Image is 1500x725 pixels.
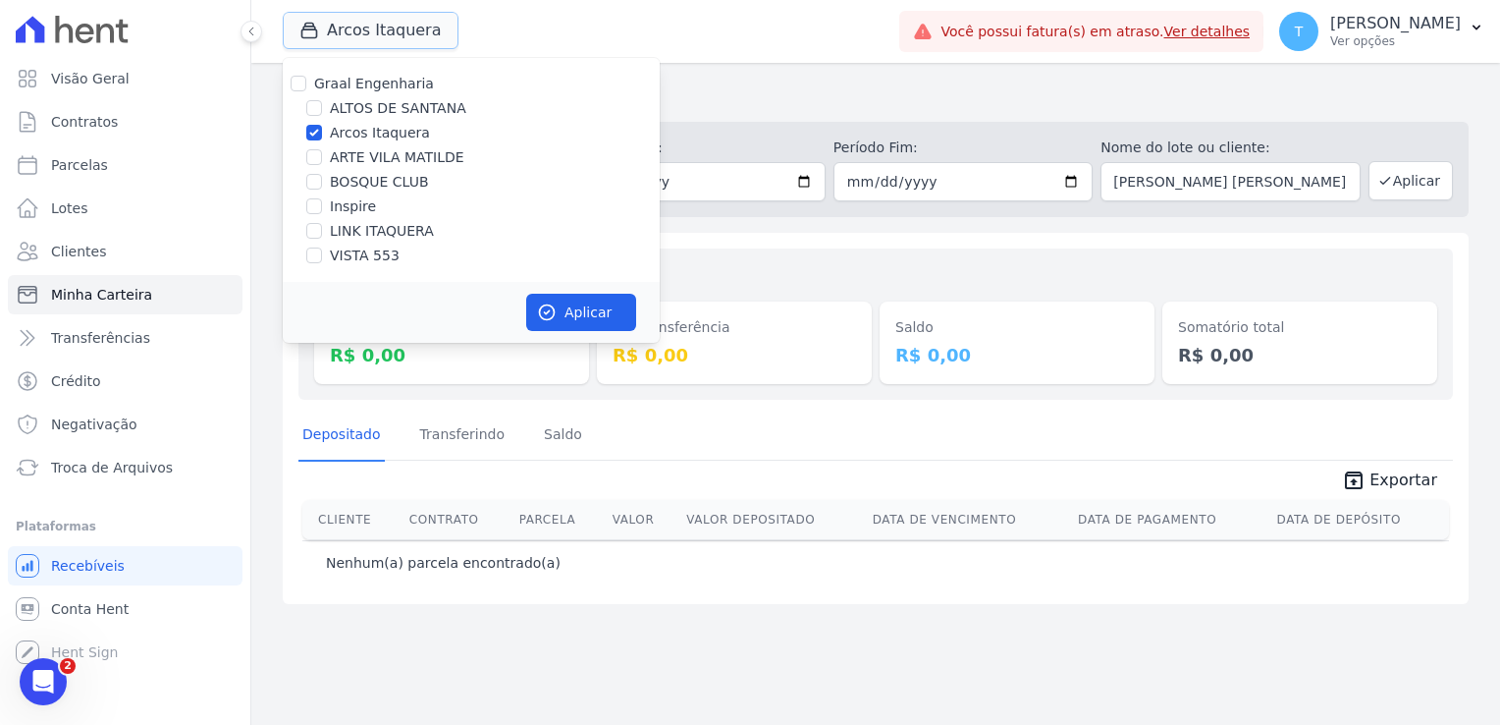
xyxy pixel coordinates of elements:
[1178,342,1421,368] dd: R$ 0,00
[613,317,856,338] dt: Em transferência
[8,405,242,444] a: Negativação
[51,599,129,619] span: Conta Hent
[326,553,561,573] p: Nenhum(a) parcela encontrado(a)
[51,285,152,305] span: Minha Carteira
[51,155,108,175] span: Parcelas
[330,123,430,143] label: Arcos Itaquera
[8,189,242,228] a: Lotes
[511,500,605,539] th: Parcela
[1295,25,1304,38] span: T
[302,500,402,539] th: Cliente
[565,138,825,158] label: Período Inicío:
[8,145,242,185] a: Parcelas
[1342,469,1366,492] i: unarchive
[1369,469,1437,492] span: Exportar
[51,371,101,391] span: Crédito
[526,294,636,331] button: Aplicar
[865,500,1070,539] th: Data de Vencimento
[940,22,1250,42] span: Você possui fatura(s) em atraso.
[833,138,1093,158] label: Período Fim:
[330,221,434,242] label: LINK ITAQUERA
[1368,161,1453,200] button: Aplicar
[298,411,385,462] a: Depositado
[1263,4,1500,59] button: T [PERSON_NAME] Ver opções
[51,198,88,218] span: Lotes
[8,59,242,98] a: Visão Geral
[895,342,1139,368] dd: R$ 0,00
[283,12,458,49] button: Arcos Itaquera
[330,246,400,266] label: VISTA 553
[1330,14,1461,33] p: [PERSON_NAME]
[330,98,466,119] label: ALTOS DE SANTANA
[8,448,242,487] a: Troca de Arquivos
[402,500,511,539] th: Contrato
[8,589,242,629] a: Conta Hent
[416,411,509,462] a: Transferindo
[330,342,573,368] dd: R$ 0,00
[51,69,130,88] span: Visão Geral
[8,275,242,314] a: Minha Carteira
[1178,317,1421,338] dt: Somatório total
[1164,24,1251,39] a: Ver detalhes
[20,658,67,705] iframe: Intercom live chat
[330,172,429,193] label: BOSQUE CLUB
[314,76,434,91] label: Graal Engenharia
[1070,500,1269,539] th: Data de Pagamento
[51,415,137,434] span: Negativação
[330,196,376,217] label: Inspire
[1100,138,1360,158] label: Nome do lote ou cliente:
[1269,500,1449,539] th: Data de Depósito
[613,342,856,368] dd: R$ 0,00
[330,147,464,168] label: ARTE VILA MATILDE
[8,232,242,271] a: Clientes
[1326,469,1453,496] a: unarchive Exportar
[16,515,235,538] div: Plataformas
[51,556,125,576] span: Recebíveis
[283,79,1469,114] h2: Minha Carteira
[540,411,586,462] a: Saldo
[895,317,1139,338] dt: Saldo
[60,658,76,674] span: 2
[8,102,242,141] a: Contratos
[51,242,106,261] span: Clientes
[51,112,118,132] span: Contratos
[51,458,173,477] span: Troca de Arquivos
[51,328,150,348] span: Transferências
[678,500,864,539] th: Valor Depositado
[605,500,679,539] th: Valor
[8,318,242,358] a: Transferências
[1330,33,1461,49] p: Ver opções
[8,362,242,401] a: Crédito
[8,546,242,586] a: Recebíveis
